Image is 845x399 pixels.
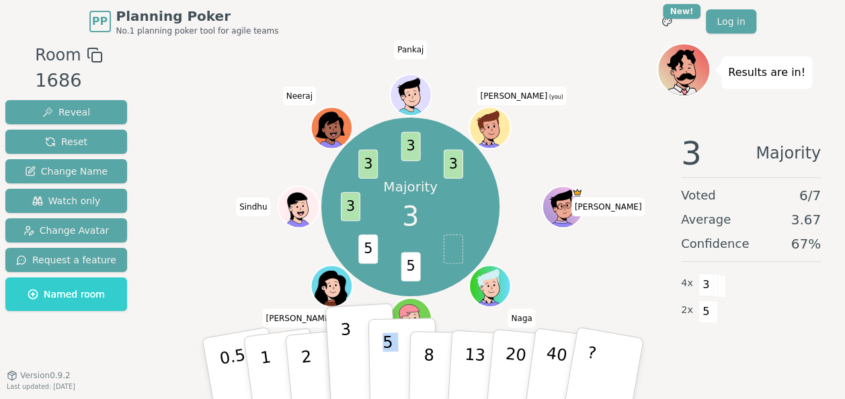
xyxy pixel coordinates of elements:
[35,67,102,95] div: 1686
[20,370,71,381] span: Version 0.9.2
[698,300,714,323] span: 5
[7,370,71,381] button: Version0.9.2
[358,150,378,179] span: 3
[283,86,316,105] span: Click to change your name
[681,303,693,318] span: 2 x
[7,383,75,390] span: Last updated: [DATE]
[402,196,419,236] span: 3
[383,177,438,196] p: Majority
[5,277,127,311] button: Named room
[262,308,336,327] span: Click to change your name
[35,43,81,67] span: Room
[681,234,749,253] span: Confidence
[791,210,821,229] span: 3.67
[16,253,116,267] span: Request a feature
[706,9,756,34] a: Log in
[799,186,821,205] span: 6 / 7
[236,197,270,216] span: Click to change your name
[92,13,108,30] span: PP
[443,150,462,179] span: 3
[45,135,87,148] span: Reset
[681,210,731,229] span: Average
[477,86,566,105] span: Click to change your name
[681,276,693,291] span: 4 x
[5,159,127,183] button: Change Name
[547,93,563,99] span: (you)
[89,7,279,36] a: PPPlanning PokerNo.1 planning poker tool for agile teams
[470,108,509,147] button: Click to change your avatar
[728,63,805,82] p: Results are in!
[681,137,702,169] span: 3
[116,26,279,36] span: No.1 planning poker tool for agile teams
[25,165,108,178] span: Change Name
[698,273,714,296] span: 3
[341,192,360,221] span: 3
[42,105,90,119] span: Reveal
[32,194,101,208] span: Watch only
[401,253,420,281] span: 5
[401,132,420,161] span: 3
[572,187,582,197] span: Ankesh is the host
[394,40,427,59] span: Click to change your name
[756,137,821,169] span: Majority
[5,248,127,272] button: Request a feature
[655,9,679,34] button: New!
[508,308,535,327] span: Click to change your name
[5,130,127,154] button: Reset
[663,4,701,19] div: New!
[5,189,127,213] button: Watch only
[28,287,105,301] span: Named room
[5,218,127,242] button: Change Avatar
[339,320,354,393] p: 3
[5,100,127,124] button: Reveal
[116,7,279,26] span: Planning Poker
[24,224,110,237] span: Change Avatar
[681,186,716,205] span: Voted
[791,234,821,253] span: 67 %
[571,197,645,216] span: Click to change your name
[358,234,378,263] span: 5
